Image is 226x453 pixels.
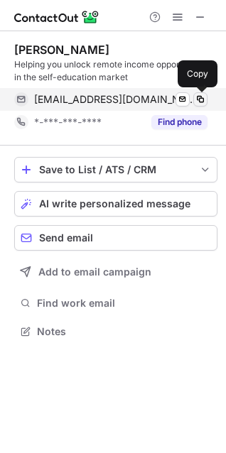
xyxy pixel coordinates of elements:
img: ContactOut v5.3.10 [14,9,99,26]
button: Send email [14,225,217,251]
span: Add to email campaign [38,266,151,278]
button: Find work email [14,293,217,313]
button: Notes [14,322,217,342]
span: AI write personalized message [39,198,190,209]
span: [EMAIL_ADDRESS][DOMAIN_NAME] [34,93,197,106]
button: Add to email campaign [14,259,217,285]
div: Save to List / ATS / CRM [39,164,193,175]
span: Send email [39,232,93,244]
span: Find work email [37,297,212,310]
div: [PERSON_NAME] [14,43,109,57]
button: Reveal Button [151,115,208,129]
button: save-profile-one-click [14,157,217,182]
div: Helping you unlock remote income opportunities in the self-education market [14,58,217,84]
span: Notes [37,325,212,338]
button: AI write personalized message [14,191,217,217]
